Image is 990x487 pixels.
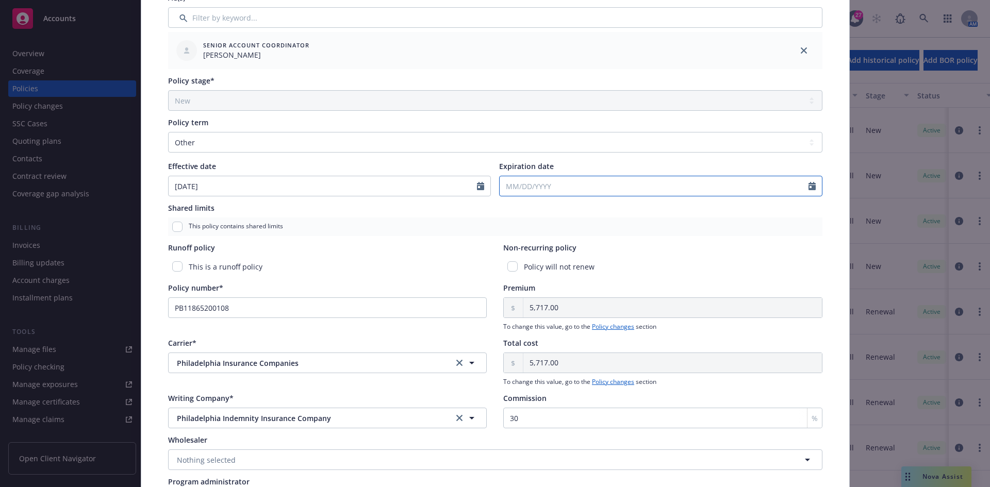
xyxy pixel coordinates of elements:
[503,243,576,253] span: Non-recurring policy
[168,435,207,445] span: Wholesaler
[453,357,466,369] a: clear selection
[168,117,208,127] span: Policy term
[808,182,816,190] svg: Calendar
[503,377,822,387] span: To change this value, go to the section
[168,283,223,293] span: Policy number*
[453,412,466,424] a: clear selection
[592,322,634,331] a: Policy changes
[203,49,309,60] span: [PERSON_NAME]
[523,353,822,373] input: 0.00
[169,176,477,196] input: MM/DD/YYYY
[168,243,215,253] span: Runoff policy
[503,283,535,293] span: Premium
[177,413,437,424] span: Philadelphia Indemnity Insurance Company
[168,393,234,403] span: Writing Company*
[523,298,822,317] input: 0.00
[503,257,822,276] div: Policy will not renew
[503,393,547,403] span: Commission
[168,477,250,486] span: Program administrator
[168,7,822,28] input: Filter by keyword...
[168,203,214,213] span: Shared limits
[477,182,484,190] svg: Calendar
[503,322,822,331] span: To change this value, go to the section
[168,76,214,86] span: Policy stage*
[499,161,554,171] span: Expiration date
[168,352,487,373] button: Philadelphia Insurance Companiesclear selection
[812,413,818,424] span: %
[168,449,822,470] button: Nothing selected
[168,257,487,276] div: This is a runoff policy
[168,161,216,171] span: Effective date
[168,338,196,348] span: Carrier*
[500,176,808,196] input: MM/DD/YYYY
[168,217,822,236] div: This policy contains shared limits
[503,338,538,348] span: Total cost
[168,408,487,428] button: Philadelphia Indemnity Insurance Companyclear selection
[177,455,236,465] span: Nothing selected
[177,358,437,368] span: Philadelphia Insurance Companies
[203,41,309,49] span: Senior Account Coordinator
[592,377,634,386] a: Policy changes
[798,44,810,57] a: close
